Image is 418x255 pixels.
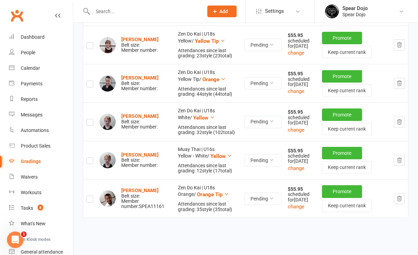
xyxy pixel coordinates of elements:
div: What's New [21,221,46,226]
button: change [288,87,304,95]
img: Thiago Medrano [99,75,116,92]
button: Yellow [193,114,215,122]
div: Tasks [21,205,33,211]
td: Zen Do Kai | U18s Yellow / [175,26,241,64]
button: Keep current rank [322,200,372,212]
img: thumb_image1623745760.png [325,4,339,18]
div: scheduled for [DATE] [288,71,316,87]
button: Promote [322,70,362,83]
button: Orange Tip [197,190,229,199]
a: Product Sales [9,138,73,154]
div: Attendances since last grading: 23 style ( 23 total) [178,48,238,59]
button: change [288,202,304,211]
span: Yellow [210,153,226,159]
img: Max Flint [99,37,116,53]
div: Belt size: Member number: SPEA11161 [121,188,172,209]
a: [PERSON_NAME] [121,113,159,119]
a: Calendar [9,60,73,76]
input: Search... [91,7,198,16]
a: Workouts [9,185,73,200]
button: Pending [245,192,282,205]
strong: $55.95 [288,186,303,192]
strong: $55.95 [288,32,303,38]
div: Payments [21,81,42,86]
button: Promote [322,32,362,44]
a: [PERSON_NAME] [121,37,159,42]
button: Pending [245,77,282,89]
div: Automations [21,127,49,133]
iframe: Intercom live chat [7,232,23,248]
button: Promote [322,108,362,121]
button: change [288,49,304,57]
td: Zen Do Kai | U18s Yellow Tip / [175,64,241,102]
div: scheduled for [DATE] [288,187,316,202]
a: [PERSON_NAME] [121,188,159,193]
a: Payments [9,76,73,92]
a: Tasks 8 [9,200,73,216]
button: change [288,126,304,134]
div: Belt size: Member number: [121,152,159,168]
td: Zen Do Kai | U18s Orange / [175,179,241,218]
button: Keep current rank [322,84,372,97]
div: scheduled for [DATE] [288,33,316,49]
div: Calendar [21,65,40,71]
button: Pending [245,154,282,167]
a: What's New [9,216,73,232]
button: Pending [245,116,282,128]
div: Spear Dojo [342,11,368,18]
strong: $55.95 [288,71,303,76]
button: Yellow [210,152,232,160]
button: Orange [202,75,226,84]
img: Liam Youldon [99,190,116,207]
div: Attendances since last grading: 32 style ( 102 total) [178,125,238,135]
strong: $55.95 [288,148,303,153]
span: Add [219,9,228,14]
div: Attendances since last grading: 12 style ( 17 total) [178,163,238,174]
a: Messages [9,107,73,123]
div: Spear Dojo [342,5,368,11]
div: Gradings [21,159,41,164]
div: Attendances since last grading: 35 style ( 35 total) [178,201,238,212]
td: Muay Thai | U16s Yellow - White / [175,141,241,179]
div: Workouts [21,190,41,195]
a: Clubworx [8,7,26,24]
span: Yellow Tip [195,38,219,44]
span: Settings [265,3,284,19]
span: Orange [202,76,219,83]
button: Keep current rank [322,123,372,135]
button: Promote [322,147,362,159]
div: People [21,50,35,55]
span: Orange Tip [197,191,222,198]
div: Waivers [21,174,38,180]
button: Promote [322,185,362,198]
span: 8 [38,205,43,210]
div: Messages [21,112,42,117]
div: Product Sales [21,143,50,149]
a: Gradings [9,154,73,169]
div: Attendances since last grading: 44 style ( 44 total) [178,86,238,97]
a: [PERSON_NAME] [121,75,159,81]
div: Reports [21,96,38,102]
a: Dashboard [9,29,73,45]
div: scheduled for [DATE] [288,148,316,164]
button: Keep current rank [322,46,372,58]
img: Joshua Wildman-Rowe [99,114,116,130]
span: Yellow [193,115,208,121]
a: Automations [9,123,73,138]
button: change [288,164,304,172]
div: Belt size: Member number: [121,114,159,130]
div: General attendance [21,249,63,255]
button: Yellow Tip [195,37,225,45]
div: Belt size: Member number: [121,37,159,53]
div: Belt size: Member number: [121,75,159,91]
a: [PERSON_NAME] [121,152,159,158]
img: Joshua Wildman-Rowe [99,152,116,168]
span: 1 [21,232,27,237]
button: Keep current rank [322,161,372,173]
button: Add [207,6,237,17]
td: Zen Do Kai | U18s White / [175,102,241,141]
